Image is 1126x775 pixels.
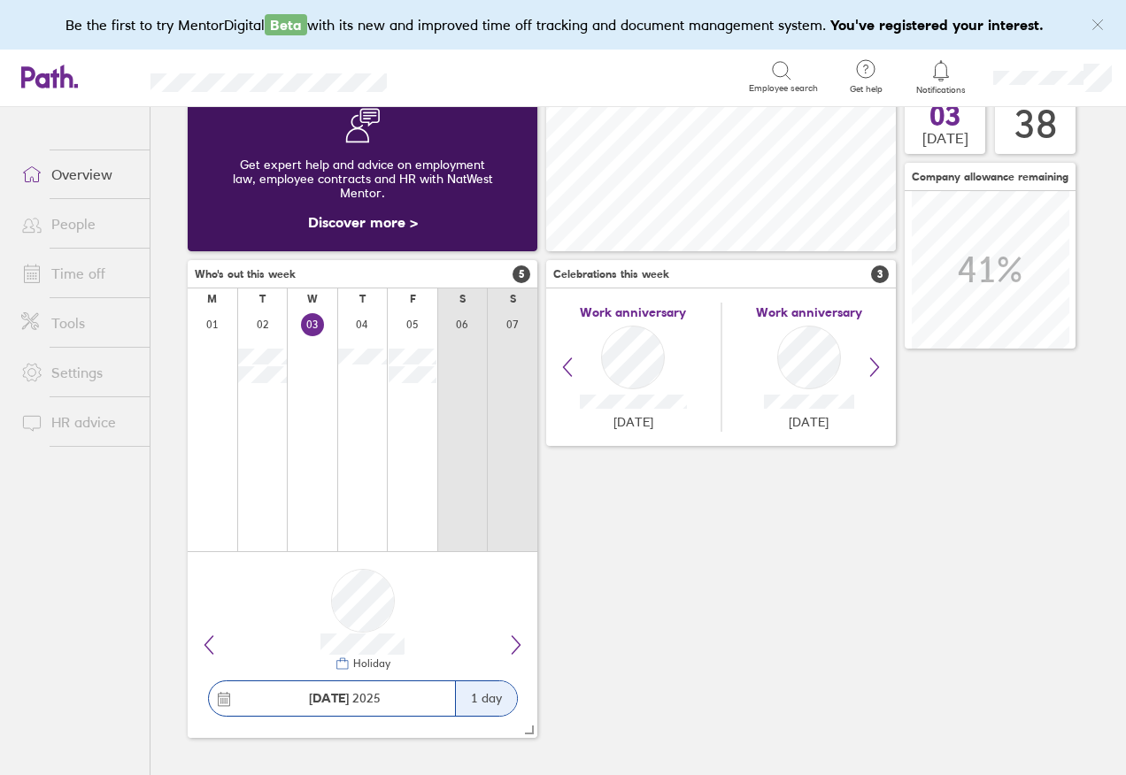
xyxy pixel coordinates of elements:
span: 2025 [309,691,381,705]
span: [DATE] [613,415,653,429]
div: S [459,293,466,305]
div: S [510,293,516,305]
div: F [410,293,416,305]
a: Overview [7,157,150,192]
div: T [359,293,366,305]
div: Holiday [350,657,390,670]
a: Tools [7,305,150,341]
span: [DATE] [922,130,968,146]
strong: [DATE] [309,690,349,706]
div: 38 [1014,102,1057,147]
span: Company allowance remaining [912,171,1068,183]
div: W [307,293,318,305]
div: T [259,293,266,305]
a: Discover more > [308,213,418,231]
div: 1 day [455,681,517,716]
span: 5 [513,265,530,283]
span: Notifications [913,85,970,96]
a: Notifications [913,58,970,96]
a: People [7,206,150,242]
span: Beta [265,14,307,35]
span: Work anniversary [580,305,686,319]
span: [DATE] [789,415,829,429]
span: 03 [929,102,961,130]
b: You've registered your interest. [830,16,1044,34]
div: M [207,293,217,305]
span: Get help [837,84,895,95]
div: Get expert help and advice on employment law, employee contracts and HR with NatWest Mentor. [202,143,523,214]
a: Settings [7,355,150,390]
div: Be the first to try MentorDigital with its new and improved time off tracking and document manage... [66,14,1061,35]
span: Celebrations this week [553,268,669,280]
a: HR advice [7,404,150,440]
span: Who's out this week [195,268,296,280]
span: Employee search [749,83,818,94]
a: Time off [7,256,150,291]
div: Search [435,68,480,84]
span: 3 [871,265,889,283]
span: Work anniversary [756,305,862,319]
